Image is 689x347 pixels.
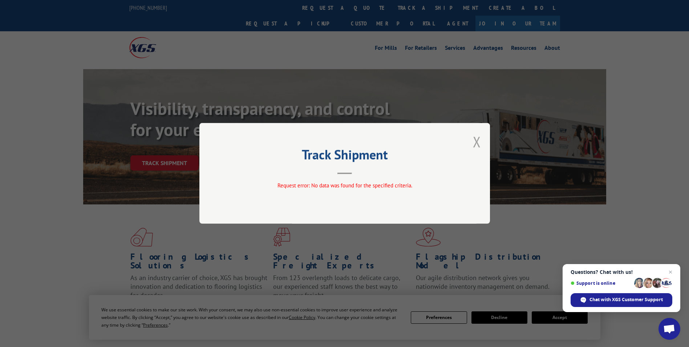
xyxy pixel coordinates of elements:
[236,149,454,163] h2: Track Shipment
[571,293,672,307] span: Chat with XGS Customer Support
[473,132,481,151] button: Close modal
[571,280,632,286] span: Support is online
[658,318,680,340] a: Open chat
[571,269,672,275] span: Questions? Chat with us!
[277,182,412,189] span: Request error: No data was found for the specified criteria.
[589,296,663,303] span: Chat with XGS Customer Support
